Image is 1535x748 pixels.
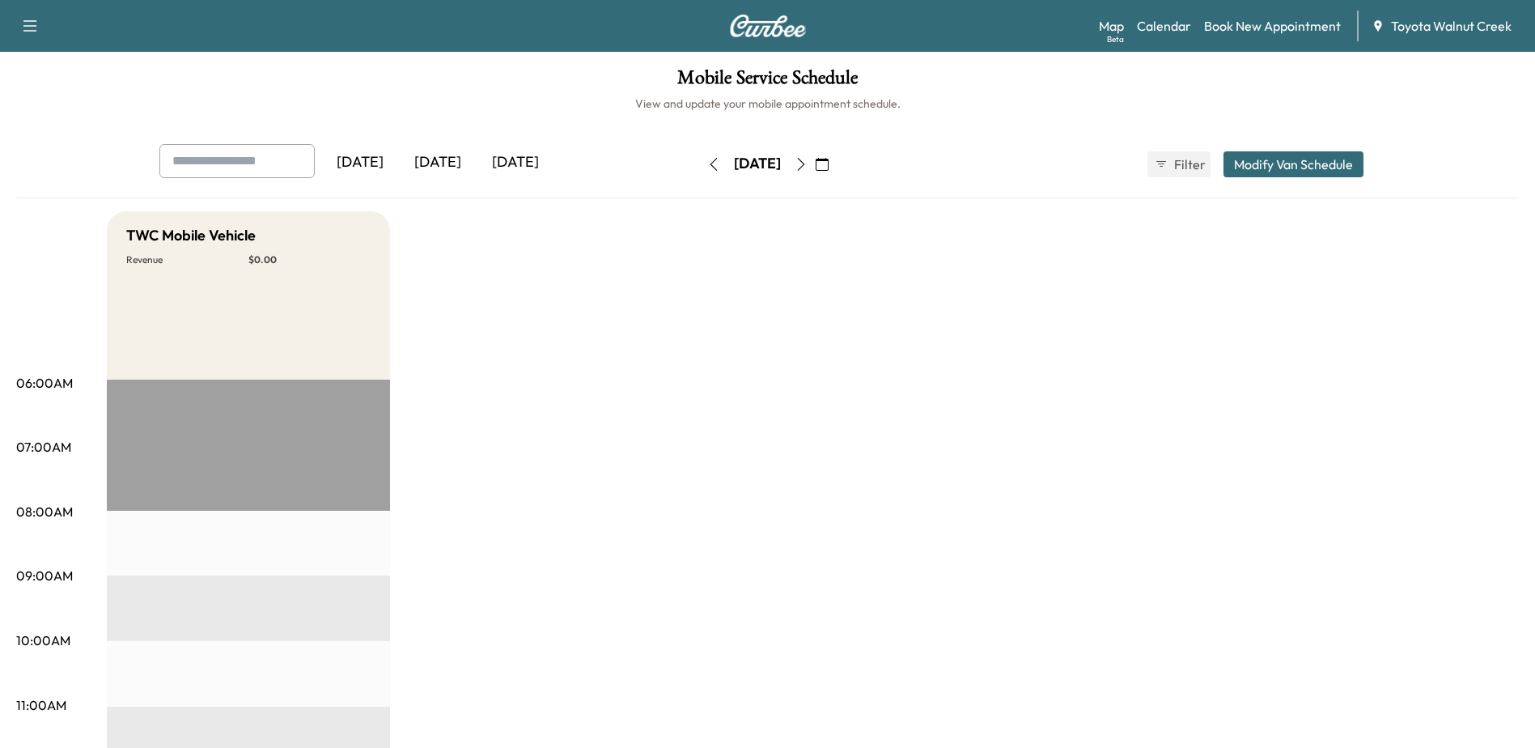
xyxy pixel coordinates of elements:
[16,96,1519,112] h6: View and update your mobile appointment schedule.
[1107,33,1124,45] div: Beta
[321,144,399,181] div: [DATE]
[248,253,371,266] p: $ 0.00
[1204,16,1341,36] a: Book New Appointment
[126,253,248,266] p: Revenue
[477,144,554,181] div: [DATE]
[1147,151,1211,177] button: Filter
[1099,16,1124,36] a: MapBeta
[16,68,1519,96] h1: Mobile Service Schedule
[16,566,73,585] p: 09:00AM
[399,144,477,181] div: [DATE]
[734,154,781,174] div: [DATE]
[1137,16,1191,36] a: Calendar
[1391,16,1512,36] span: Toyota Walnut Creek
[16,437,71,457] p: 07:00AM
[16,502,73,521] p: 08:00AM
[1174,155,1203,174] span: Filter
[16,373,73,393] p: 06:00AM
[16,631,70,650] p: 10:00AM
[729,15,807,37] img: Curbee Logo
[1223,151,1363,177] button: Modify Van Schedule
[126,224,256,247] h5: TWC Mobile Vehicle
[16,695,66,715] p: 11:00AM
